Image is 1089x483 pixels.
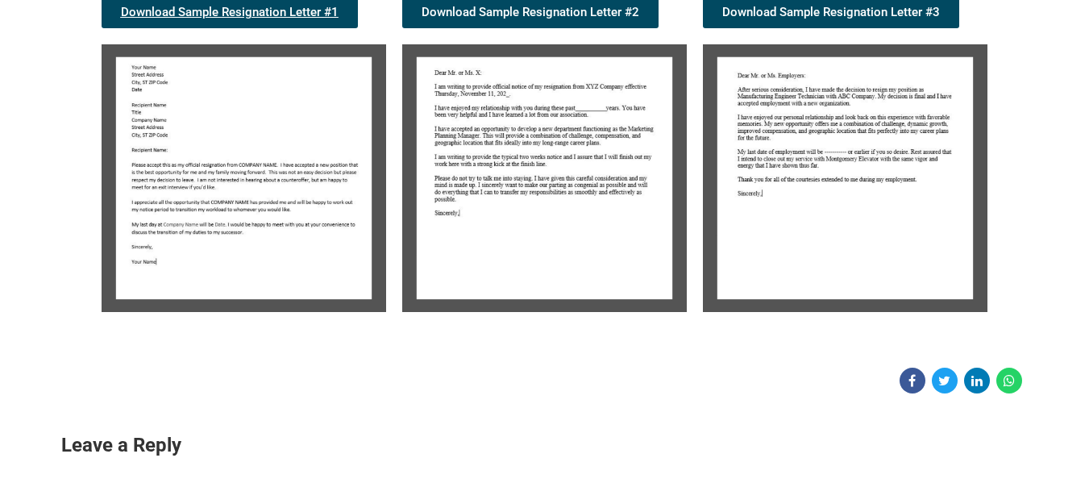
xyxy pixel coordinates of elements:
h3: Leave a Reply [61,432,1029,460]
a: Share on Twitter [932,368,958,393]
a: Share on Facebook [900,368,925,393]
span: Download Sample Resignation Letter #3 [722,6,940,19]
a: Share on WhatsApp [996,368,1022,393]
span: Download Sample Resignation Letter #1 [121,6,339,19]
a: Share on Linkedin [964,368,990,393]
span: Download Sample Resignation Letter #2 [422,6,639,19]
